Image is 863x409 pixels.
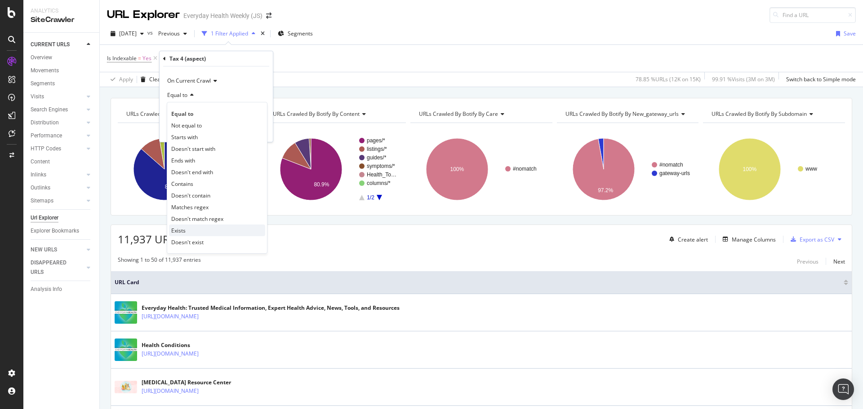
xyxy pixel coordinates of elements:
a: [URL][DOMAIN_NAME] [142,387,199,396]
div: Everyday Health Weekly (JS) [183,11,262,20]
button: Export as CSV [787,232,834,246]
h4: URLs Crawled By Botify By pagetype [125,107,252,121]
a: Visits [31,92,84,101]
span: Doesn't exist [171,238,204,246]
div: Apply [119,75,133,83]
div: Segments [31,79,55,88]
div: 99.91 % Visits ( 3M on 3M ) [712,75,775,83]
span: Yes [142,52,151,65]
div: Save [844,30,856,37]
text: 86.5% [165,184,180,190]
div: Search Engines [31,105,68,114]
a: Url Explorer [31,213,93,223]
text: #nomatch [513,166,537,172]
button: Switch back to Simple mode [783,72,856,87]
text: www [805,166,817,172]
input: Find a URL [770,7,856,23]
span: Starts with [171,133,198,141]
a: CURRENT URLS [31,40,84,49]
svg: A chart. [118,130,260,208]
button: Next [833,256,845,267]
div: Manage Columns [732,236,776,243]
div: DISAPPEARED URLS [31,258,76,277]
button: Cancel [163,126,191,135]
span: Not equal to [171,122,202,129]
span: Doesn't start with [171,145,215,153]
span: Doesn't contain [171,192,210,199]
div: Overview [31,53,52,62]
text: 97.2% [598,187,613,194]
a: Content [31,157,93,167]
span: Matches regex [171,203,209,211]
text: 80.9% [314,181,329,188]
span: Previous [155,30,180,37]
span: Segments [288,30,313,37]
div: Movements [31,66,59,75]
button: Manage Columns [719,234,776,245]
text: columns/* [367,180,391,186]
span: Doesn't match regex [171,215,223,223]
div: CURRENT URLS [31,40,70,49]
text: pages/* [367,137,385,144]
button: 1 Filter Applied [198,26,259,41]
button: Save [832,26,856,41]
div: Previous [797,258,819,265]
div: Switch back to Simple mode [786,75,856,83]
text: #nomatch [659,162,683,168]
button: Segments [274,26,316,41]
text: guides/* [367,154,387,161]
button: [DATE] [107,26,147,41]
span: Doesn't end with [171,168,213,176]
div: Next [833,258,845,265]
div: Clear [149,75,163,83]
a: HTTP Codes [31,144,84,154]
a: Analysis Info [31,285,93,294]
div: Everyday Health: Trusted Medical Information, Expert Health Advice, News, Tools, and Resources [142,304,400,312]
text: 1/2 [367,194,374,201]
a: Outlinks [31,183,84,193]
span: Is Indexable [107,54,137,62]
div: Url Explorer [31,213,58,223]
a: DISAPPEARED URLS [31,258,84,277]
img: main image [115,381,137,393]
div: arrow-right-arrow-left [266,13,271,19]
button: Previous [797,256,819,267]
a: NEW URLS [31,245,84,255]
span: Equal to [171,110,193,118]
text: symptoms/* [367,163,395,169]
div: Open Intercom Messenger [832,378,854,400]
div: NEW URLS [31,245,57,255]
a: [URL][DOMAIN_NAME] [142,349,199,358]
span: URLs Crawled By Botify By content [273,110,360,118]
svg: A chart. [703,130,845,208]
a: Segments [31,79,93,88]
span: = [138,54,141,62]
a: Explorer Bookmarks [31,226,93,236]
span: Equal to [167,91,187,99]
svg: A chart. [410,130,552,208]
div: Sitemaps [31,196,53,206]
span: URLs Crawled By Botify By new_gateway_urls [565,110,679,118]
a: Search Engines [31,105,84,114]
span: 2025 Sep. 28th [119,30,137,37]
text: Health_To… [367,172,396,178]
div: 1 Filter Applied [211,30,248,37]
div: Distribution [31,118,59,128]
div: Health Conditions [142,341,238,349]
span: Exists [171,227,186,234]
div: 78.85 % URLs ( 12K on 15K ) [636,75,701,83]
div: Outlinks [31,183,50,193]
div: [MEDICAL_DATA] Resource Center [142,378,238,387]
button: Previous [155,26,191,41]
div: Analytics [31,7,92,15]
span: Contains [171,180,193,188]
div: Inlinks [31,170,46,180]
svg: A chart. [557,130,699,208]
div: Showing 1 to 50 of 11,937 entries [118,256,201,267]
div: SiteCrawler [31,15,92,25]
div: Tax 4 (aspect) [169,55,206,62]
